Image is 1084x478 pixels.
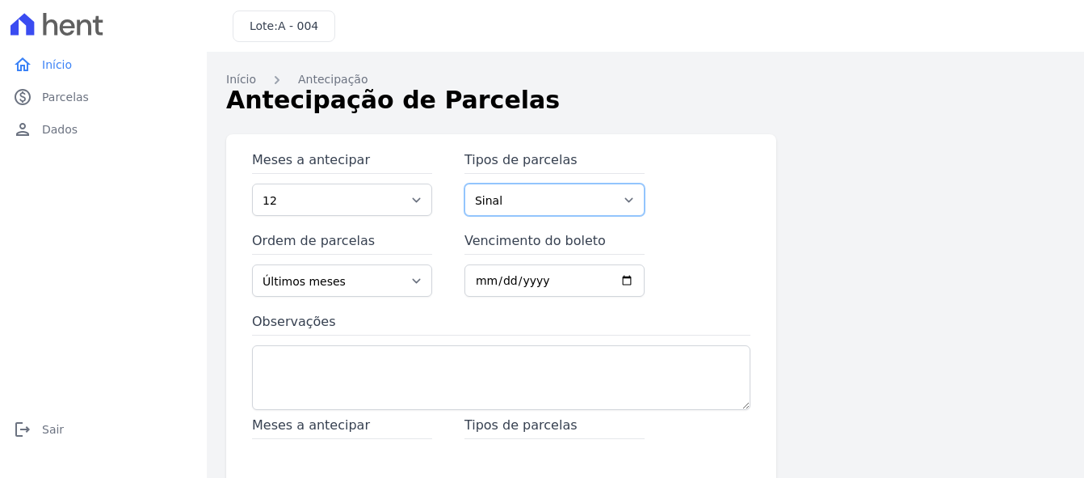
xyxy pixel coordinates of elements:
span: Sair [42,421,64,438]
h3: Lote: [250,18,318,35]
label: Observações [252,312,750,336]
a: paidParcelas [6,81,200,113]
i: home [13,55,32,74]
label: Tipos de parcelas [464,150,645,174]
label: Meses a antecipar [252,150,432,174]
h1: Antecipação de Parcelas [226,82,1065,118]
span: Tipos de parcelas [464,416,645,439]
span: Meses a antecipar [252,416,432,439]
a: homeInício [6,49,200,81]
span: A - 004 [278,19,318,32]
a: logoutSair [6,413,200,446]
label: Ordem de parcelas [252,231,432,255]
nav: Breadcrumb [226,71,1065,88]
i: logout [13,420,32,439]
a: Início [226,71,256,88]
span: Dados [42,121,78,137]
span: Parcelas [42,89,89,105]
i: paid [13,87,32,107]
a: personDados [6,113,200,146]
span: Início [42,57,72,73]
a: Antecipação [298,71,368,88]
i: person [13,120,32,139]
label: Vencimento do boleto [464,231,645,255]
